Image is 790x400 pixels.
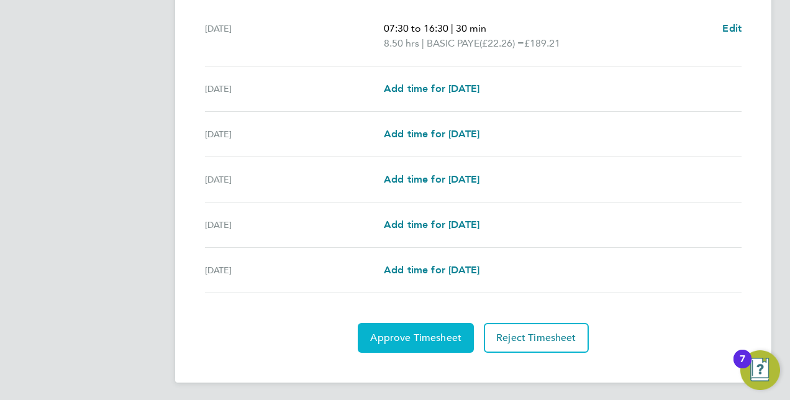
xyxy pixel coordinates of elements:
[370,332,461,344] span: Approve Timesheet
[456,22,486,34] span: 30 min
[479,37,524,49] span: (£22.26) =
[384,263,479,278] a: Add time for [DATE]
[384,219,479,230] span: Add time for [DATE]
[384,127,479,142] a: Add time for [DATE]
[384,128,479,140] span: Add time for [DATE]
[384,172,479,187] a: Add time for [DATE]
[740,359,745,375] div: 7
[384,173,479,185] span: Add time for [DATE]
[205,81,384,96] div: [DATE]
[451,22,453,34] span: |
[205,217,384,232] div: [DATE]
[496,332,576,344] span: Reject Timesheet
[524,37,560,49] span: £189.21
[422,37,424,49] span: |
[384,81,479,96] a: Add time for [DATE]
[205,21,384,51] div: [DATE]
[384,22,448,34] span: 07:30 to 16:30
[205,127,384,142] div: [DATE]
[384,37,419,49] span: 8.50 hrs
[484,323,589,353] button: Reject Timesheet
[205,263,384,278] div: [DATE]
[740,350,780,390] button: Open Resource Center, 7 new notifications
[384,83,479,94] span: Add time for [DATE]
[384,264,479,276] span: Add time for [DATE]
[722,21,742,36] a: Edit
[427,36,479,51] span: BASIC PAYE
[384,217,479,232] a: Add time for [DATE]
[722,22,742,34] span: Edit
[205,172,384,187] div: [DATE]
[358,323,474,353] button: Approve Timesheet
